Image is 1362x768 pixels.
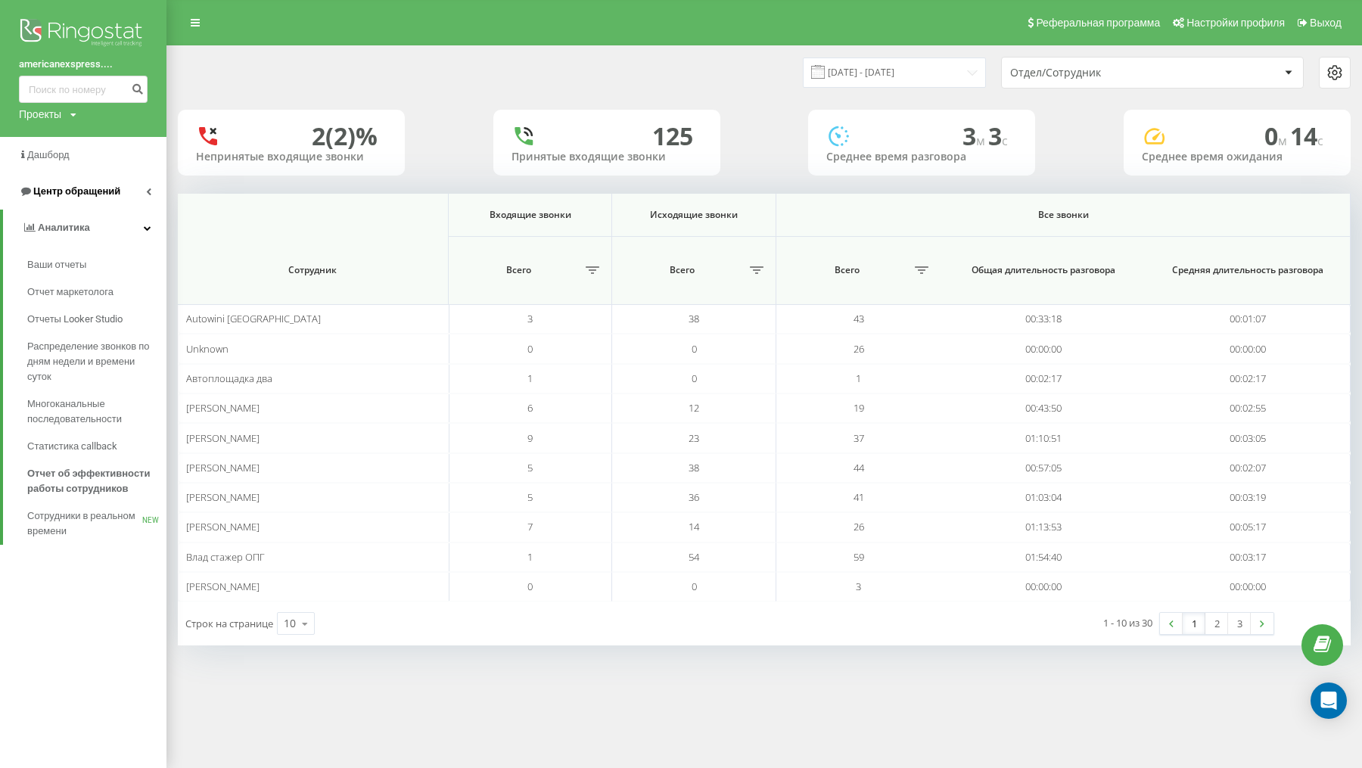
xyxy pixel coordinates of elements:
a: Отчет маркетолога [27,278,166,306]
span: 43 [854,312,864,325]
a: americanexspress.... [19,57,148,72]
div: Непринятые входящие звонки [196,151,387,163]
span: 3 [962,120,988,152]
td: 01:10:51 [941,423,1146,452]
span: 9 [527,431,533,445]
div: Принятые входящие звонки [512,151,702,163]
span: 0 [527,342,533,356]
span: [PERSON_NAME] [186,431,260,445]
div: 10 [284,616,296,631]
span: Настройки профиля [1186,17,1285,29]
span: [PERSON_NAME] [186,461,260,474]
a: Сотрудники в реальном времениNEW [27,502,166,545]
span: 59 [854,550,864,564]
span: 0 [527,580,533,593]
td: 00:33:18 [941,304,1146,334]
span: 7 [527,520,533,533]
td: 00:05:17 [1146,512,1351,542]
span: 1 [856,372,861,385]
span: 41 [854,490,864,504]
td: 00:00:00 [1146,572,1351,602]
span: Дашборд [27,149,70,160]
a: Статистика callback [27,433,166,460]
span: [PERSON_NAME] [186,401,260,415]
span: 5 [527,490,533,504]
span: Распределение звонков по дням недели и времени суток [27,339,159,384]
span: [PERSON_NAME] [186,520,260,533]
span: Unknown [186,342,229,356]
span: 3 [856,580,861,593]
span: 5 [527,461,533,474]
a: 2 [1205,613,1228,634]
a: Многоканальные последовательности [27,390,166,433]
span: 1 [527,372,533,385]
a: 3 [1228,613,1251,634]
span: м [1278,132,1290,149]
span: Всего [620,264,745,276]
td: 01:54:40 [941,543,1146,572]
a: Ваши отчеты [27,251,166,278]
span: Все звонки [812,209,1314,221]
div: Проекты [19,107,61,122]
span: 0 [692,372,697,385]
td: 00:02:17 [941,364,1146,393]
span: Средняя длительность разговора [1163,264,1333,276]
span: Сотрудники в реальном времени [27,508,142,539]
a: Отчеты Looker Studio [27,306,166,333]
div: 1 - 10 из 30 [1103,615,1152,630]
td: 00:03:17 [1146,543,1351,572]
td: 01:03:04 [941,483,1146,512]
td: 00:02:17 [1146,364,1351,393]
input: Поиск по номеру [19,76,148,103]
span: 0 [692,342,697,356]
div: 125 [652,122,693,151]
span: c [1317,132,1323,149]
span: Всего [784,264,910,276]
span: 0 [1264,120,1290,152]
span: 23 [689,431,699,445]
span: 26 [854,342,864,356]
a: Аналитика [3,210,166,246]
a: 1 [1183,613,1205,634]
span: 36 [689,490,699,504]
td: 00:03:19 [1146,483,1351,512]
span: Отчеты Looker Studio [27,312,123,327]
span: 14 [1290,120,1323,152]
div: Среднее время ожидания [1142,151,1332,163]
span: 1 [527,550,533,564]
span: Статистика callback [27,439,117,454]
span: 44 [854,461,864,474]
td: 00:01:07 [1146,304,1351,334]
td: 00:00:00 [941,572,1146,602]
span: 12 [689,401,699,415]
span: 14 [689,520,699,533]
span: Исходящие звонки [627,209,760,221]
span: 19 [854,401,864,415]
div: Open Intercom Messenger [1311,682,1347,719]
img: Ringostat logo [19,15,148,53]
span: Входящие звонки [463,209,596,221]
span: 0 [692,580,697,593]
span: 26 [854,520,864,533]
span: 3 [988,120,1008,152]
span: [PERSON_NAME] [186,580,260,593]
span: Многоканальные последовательности [27,396,159,427]
span: 3 [527,312,533,325]
span: Общая длительность разговора [958,264,1129,276]
span: Влад стажер ОПГ [186,550,265,564]
span: м [976,132,988,149]
td: 00:02:55 [1146,393,1351,423]
span: Выход [1310,17,1342,29]
td: 01:13:53 [941,512,1146,542]
span: 54 [689,550,699,564]
span: Сотрудник [198,264,428,276]
span: Всего [456,264,581,276]
span: Строк на странице [185,617,273,630]
td: 00:00:00 [941,334,1146,363]
span: c [1002,132,1008,149]
span: 38 [689,312,699,325]
span: 38 [689,461,699,474]
div: 2 (2)% [312,122,378,151]
td: 00:03:05 [1146,423,1351,452]
td: 00:02:07 [1146,453,1351,483]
